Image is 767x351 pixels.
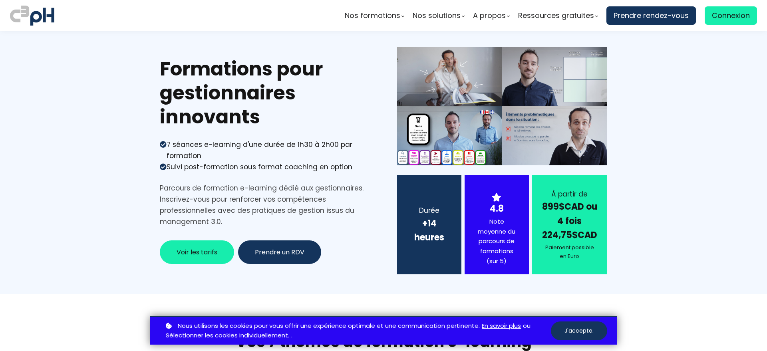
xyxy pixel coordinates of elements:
b: +14 heures [414,217,444,244]
button: J'accepte. [551,321,607,340]
a: Prendre rendez-vous [606,6,696,25]
a: Sélectionner les cookies individuellement. [166,331,289,341]
span: Voir les tarifs [177,247,217,257]
h1: Formations pour gestionnaires innovants [160,57,370,129]
button: Prendre un RDV [238,240,321,264]
span: Prendre rendez-vous [614,10,689,22]
button: Voir les tarifs [160,240,234,264]
span: A propos [473,10,506,22]
strong: 4.8 [490,202,504,215]
span: Nos formations [345,10,400,22]
div: Paiement possible en Euro [542,243,597,261]
span: Nos solutions [413,10,461,22]
a: Connexion [705,6,757,25]
img: logo C3PH [10,4,54,27]
span: Nous utilisons les cookies pour vous offrir une expérience optimale et une communication pertinente. [178,321,480,331]
div: Parcours de formation e-learning dédié aux gestionnaires. Inscrivez-vous pour renforcer vos compé... [160,182,370,227]
div: Note moyenne du parcours de formations (sur 5) [475,217,519,266]
div: 7 séances e-learning d'une durée de 1h30 à 2h00 par formation [167,139,370,161]
strong: 899$CAD ou 4 fois 224,75$CAD [542,200,597,241]
div: Suivi post-formation sous format coaching en option [167,161,352,173]
a: En savoir plus [482,321,521,331]
span: Ressources gratuites [518,10,594,22]
p: ou . [164,321,551,341]
span: Connexion [712,10,750,22]
div: Durée [407,205,451,216]
div: À partir de [542,188,597,200]
span: Prendre un RDV [255,247,304,257]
